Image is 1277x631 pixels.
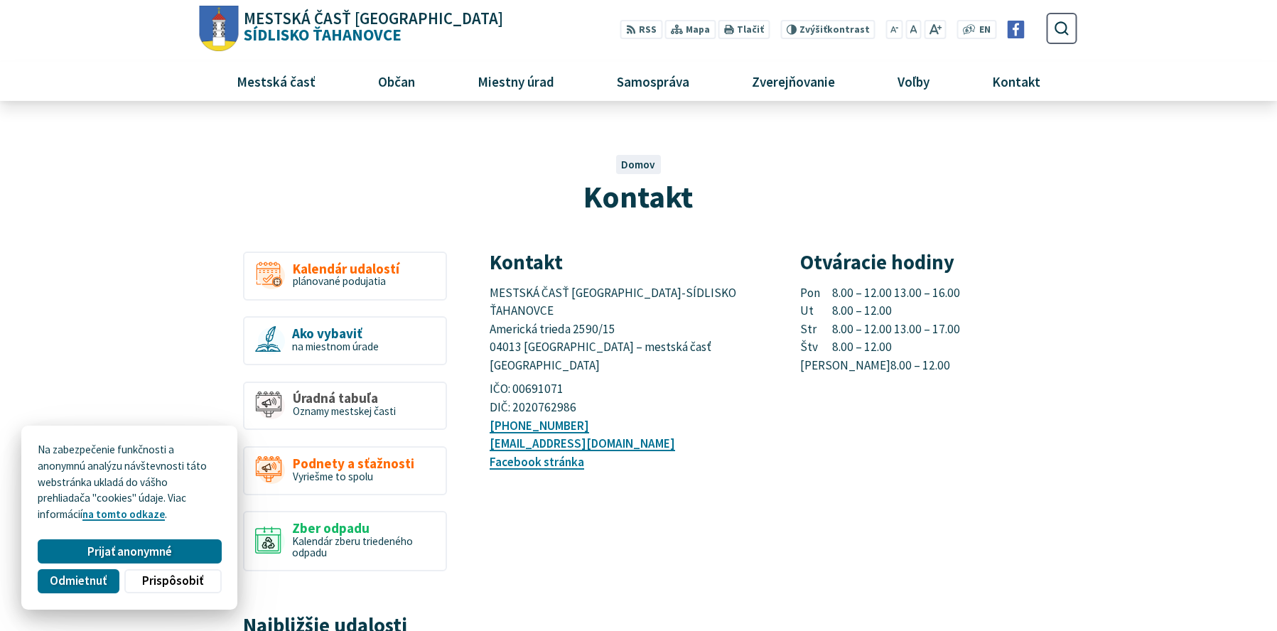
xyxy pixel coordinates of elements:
span: Štv [800,338,833,357]
span: Podnety a sťažnosti [293,456,414,471]
h3: Kontakt [490,252,767,274]
span: Zvýšiť [799,23,827,36]
span: Voľby [893,62,935,100]
span: Občan [372,62,420,100]
img: Prejsť na Facebook stránku [1007,21,1025,38]
a: Kalendár udalostí plánované podujatia [243,252,447,301]
span: Mapa [686,23,710,38]
span: Str [800,320,833,339]
a: EN [976,23,995,38]
a: Voľby [872,62,956,100]
button: Odmietnuť [38,569,119,593]
span: Ako vybaviť [292,326,379,341]
span: Zverejňovanie [746,62,840,100]
span: kontrast [799,24,870,36]
span: Prijať anonymné [87,544,172,559]
p: IČO: 00691071 DIČ: 2020762986 [490,380,767,416]
button: Tlačiť [718,20,770,39]
button: Nastaviť pôvodnú veľkosť písma [905,20,921,39]
span: Vyriešme to spolu [293,470,373,483]
a: Miestny úrad [451,62,580,100]
a: Logo Sídlisko Ťahanovce, prejsť na domovskú stránku. [200,6,503,52]
a: [EMAIL_ADDRESS][DOMAIN_NAME] [490,436,675,451]
a: [PHONE_NUMBER] [490,418,589,433]
button: Zväčšiť veľkosť písma [924,20,946,39]
button: Prijať anonymné [38,539,221,563]
a: Mestská časť [210,62,341,100]
a: Podnety a sťažnosti Vyriešme to spolu [243,446,447,495]
a: Zber odpadu Kalendár zberu triedeného odpadu [243,511,447,571]
a: Úradná tabuľa Oznamy mestskej časti [243,382,447,431]
a: Kontakt [966,62,1067,100]
a: Facebook stránka [490,454,584,470]
span: Ut [800,302,833,320]
span: Sídlisko Ťahanovce [239,11,504,43]
span: plánované podujatia [293,274,386,288]
span: Úradná tabuľa [293,391,396,406]
span: Odmietnuť [50,573,107,588]
button: Zvýšiťkontrast [780,20,875,39]
span: MESTSKÁ ČASŤ [GEOGRAPHIC_DATA]-SÍDLISKO ŤAHANOVCE Americká trieda 2590/15 04013 [GEOGRAPHIC_DATA]... [490,285,738,374]
span: Kontakt [987,62,1046,100]
button: Zmenšiť veľkosť písma [886,20,903,39]
span: EN [979,23,991,38]
span: Oznamy mestskej časti [293,404,396,418]
span: Pon [800,284,833,303]
p: 8.00 – 12.00 13.00 – 16.00 8.00 – 12.00 8.00 – 12.00 13.00 – 17.00 8.00 – 12.00 8.00 – 12.00 [800,284,1077,375]
span: Prispôsobiť [142,573,203,588]
span: Kalendár udalostí [293,261,399,276]
a: Ako vybaviť na miestnom úrade [243,316,447,365]
span: na miestnom úrade [292,340,379,353]
span: Zber odpadu [292,521,435,536]
span: Mestská časť [GEOGRAPHIC_DATA] [244,11,503,27]
p: Na zabezpečenie funkčnosti a anonymnú analýzu návštevnosti táto webstránka ukladá do vášho prehli... [38,442,221,523]
a: Občan [352,62,441,100]
span: Kontakt [583,177,693,216]
span: [PERSON_NAME] [800,357,890,375]
h3: Otváracie hodiny [800,252,1077,274]
span: Tlačiť [737,24,764,36]
a: Domov [621,158,655,171]
a: Mapa [665,20,716,39]
span: Mestská časť [231,62,320,100]
a: na tomto odkaze [82,507,165,521]
span: RSS [639,23,657,38]
a: RSS [620,20,662,39]
a: Zverejňovanie [726,62,861,100]
img: Prejsť na domovskú stránku [200,6,239,52]
span: Kalendár zberu triedeného odpadu [292,534,413,560]
span: Miestny úrad [472,62,559,100]
button: Prispôsobiť [124,569,221,593]
span: Samospráva [611,62,694,100]
a: Samospráva [591,62,716,100]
